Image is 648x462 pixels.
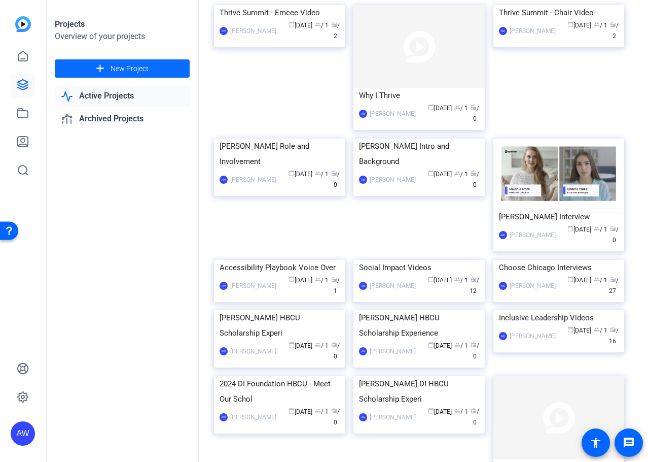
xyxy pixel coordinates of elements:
[315,170,321,176] span: group
[289,22,312,29] span: [DATE]
[499,260,619,275] div: Choose Chicago Interviews
[471,170,477,176] span: radio
[220,347,228,355] div: AW
[471,408,477,414] span: radio
[428,277,452,284] span: [DATE]
[567,327,591,334] span: [DATE]
[428,105,452,112] span: [DATE]
[359,110,367,118] div: AW
[289,408,295,414] span: calendar_today
[359,88,479,103] div: Why I Thrive
[610,225,616,232] span: radio
[331,277,340,294] span: / 1
[499,310,619,325] div: Inclusive Leadership Videos
[331,170,337,176] span: radio
[567,276,573,282] span: calendar_today
[499,282,507,290] div: AW
[454,170,460,176] span: group
[510,230,556,240] div: [PERSON_NAME]
[471,342,479,360] span: / 0
[499,5,619,20] div: Thrive Summit - Chair Video
[331,408,337,414] span: radio
[454,408,460,414] span: group
[471,342,477,348] span: radio
[370,109,416,119] div: [PERSON_NAME]
[359,347,367,355] div: AW
[567,21,573,27] span: calendar_today
[220,376,340,407] div: 2024 DI Foundation HBCU - Meet Our Schol
[55,59,190,78] button: New Project
[567,277,591,284] span: [DATE]
[111,63,149,74] span: New Project
[454,342,468,349] span: / 1
[623,437,635,449] mat-icon: message
[289,171,312,178] span: [DATE]
[594,326,600,333] span: group
[230,346,276,356] div: [PERSON_NAME]
[454,104,460,110] span: group
[470,277,479,294] span: / 12
[315,277,329,284] span: / 1
[359,376,479,407] div: [PERSON_NAME] DI HBCU Scholarship Experi
[331,22,340,40] span: / 2
[370,281,416,291] div: [PERSON_NAME]
[454,105,468,112] span: / 1
[230,412,276,422] div: [PERSON_NAME]
[55,86,190,107] a: Active Projects
[610,226,619,244] span: / 0
[471,171,479,188] span: / 0
[594,21,600,27] span: group
[594,226,607,233] span: / 1
[15,16,31,32] img: blue-gradient.svg
[289,277,312,284] span: [DATE]
[609,277,619,294] span: / 27
[567,226,591,233] span: [DATE]
[359,260,479,275] div: Social Impact Videos
[220,413,228,421] div: AW
[220,260,340,275] div: Accessibility Playbook Voice Over
[590,437,602,449] mat-icon: accessibility
[567,225,573,232] span: calendar_today
[289,342,295,348] span: calendar_today
[499,332,507,340] div: AW
[510,281,556,291] div: [PERSON_NAME]
[499,209,619,224] div: [PERSON_NAME] Interview
[55,109,190,129] a: Archived Projects
[594,327,607,334] span: / 1
[510,331,556,341] div: [PERSON_NAME]
[359,413,367,421] div: AW
[359,139,479,169] div: [PERSON_NAME] Intro and Background
[331,408,340,426] span: / 0
[471,408,479,426] span: / 0
[230,281,276,291] div: [PERSON_NAME]
[289,408,312,415] span: [DATE]
[428,276,434,282] span: calendar_today
[220,282,228,290] div: AW
[510,26,556,36] div: [PERSON_NAME]
[454,342,460,348] span: group
[315,408,329,415] span: / 1
[94,62,106,75] mat-icon: add
[331,276,337,282] span: radio
[454,408,468,415] span: / 1
[594,225,600,232] span: group
[594,277,607,284] span: / 1
[220,27,228,35] div: AW
[220,310,340,341] div: [PERSON_NAME] HBCU Scholarship Experi
[471,276,477,282] span: radio
[471,104,477,110] span: radio
[610,21,616,27] span: radio
[370,175,416,185] div: [PERSON_NAME]
[315,342,329,349] span: / 1
[428,104,434,110] span: calendar_today
[289,342,312,349] span: [DATE]
[331,21,337,27] span: radio
[220,176,228,184] div: AW
[610,326,616,333] span: radio
[315,408,321,414] span: group
[594,276,600,282] span: group
[609,327,619,345] span: / 16
[428,408,452,415] span: [DATE]
[370,346,416,356] div: [PERSON_NAME]
[230,26,276,36] div: [PERSON_NAME]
